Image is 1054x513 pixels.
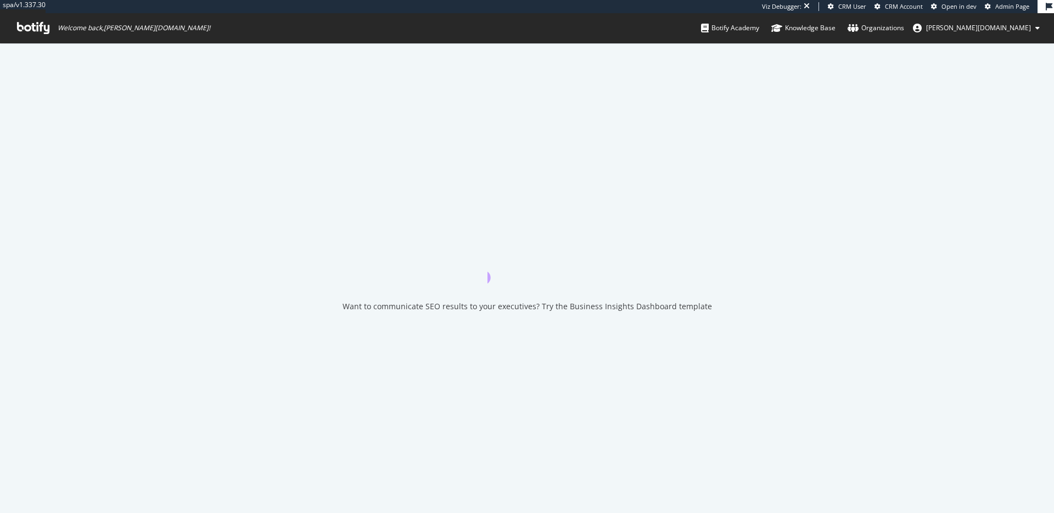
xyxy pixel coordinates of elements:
div: animation [487,244,567,283]
a: Organizations [848,13,904,43]
button: [PERSON_NAME][DOMAIN_NAME] [904,19,1049,37]
span: Open in dev [941,2,977,10]
span: CRM User [838,2,866,10]
a: Knowledge Base [771,13,836,43]
span: CRM Account [885,2,923,10]
div: Want to communicate SEO results to your executives? Try the Business Insights Dashboard template [343,301,712,312]
a: Open in dev [931,2,977,11]
div: Knowledge Base [771,23,836,34]
span: Welcome back, [PERSON_NAME][DOMAIN_NAME] ! [58,24,210,32]
a: CRM Account [874,2,923,11]
a: Admin Page [985,2,1029,11]
div: Organizations [848,23,904,34]
div: Viz Debugger: [762,2,801,11]
a: CRM User [828,2,866,11]
span: jenny.ren [926,23,1031,32]
div: Botify Academy [701,23,759,34]
span: Admin Page [995,2,1029,10]
a: Botify Academy [701,13,759,43]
